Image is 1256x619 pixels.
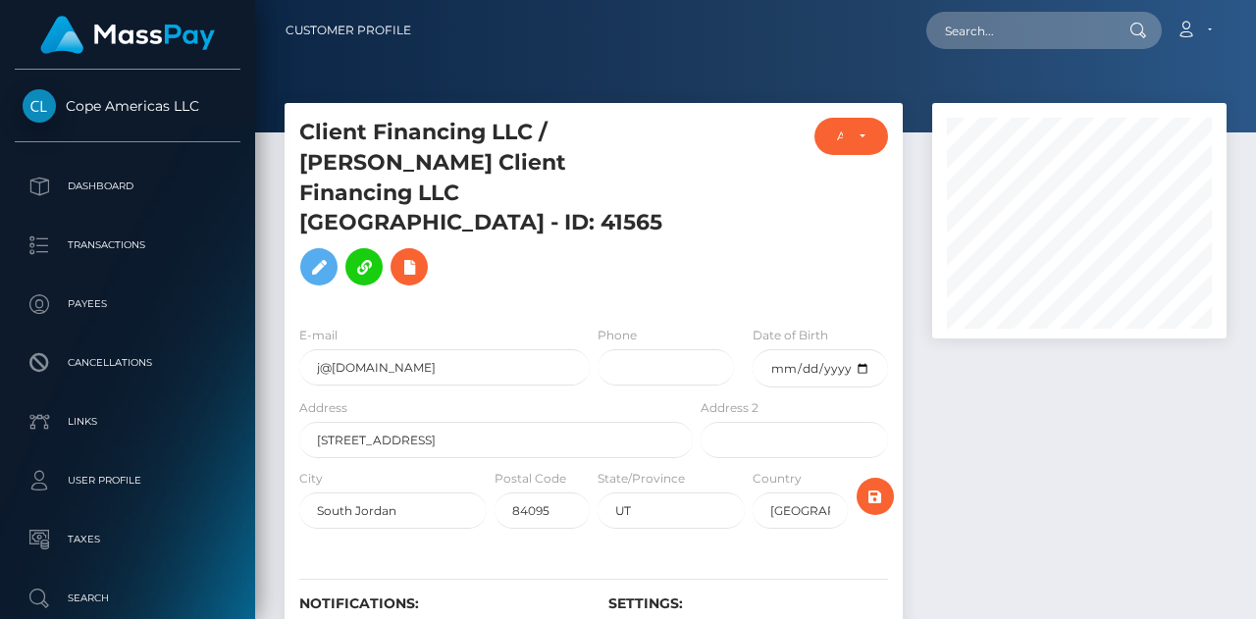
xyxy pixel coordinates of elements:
a: Transactions [15,221,240,270]
label: Country [753,470,802,488]
p: Taxes [23,525,233,554]
p: Search [23,584,233,613]
label: Address [299,399,347,417]
img: MassPay Logo [40,16,215,54]
label: Address 2 [701,399,759,417]
label: State/Province [598,470,685,488]
h5: Client Financing LLC / [PERSON_NAME] Client Financing LLC [GEOGRAPHIC_DATA] - ID: 41565 [299,118,682,295]
h6: Notifications: [299,595,579,612]
p: User Profile [23,466,233,495]
span: Cope Americas LLC [15,97,240,115]
label: E-mail [299,327,338,344]
a: Taxes [15,515,240,564]
a: User Profile [15,456,240,505]
a: Links [15,397,240,446]
img: Cope Americas LLC [23,89,56,123]
label: Postal Code [495,470,566,488]
label: Date of Birth [753,327,828,344]
a: Payees [15,280,240,329]
a: Cancellations [15,338,240,387]
a: Customer Profile [286,10,411,51]
button: ACTIVE [814,118,888,155]
label: City [299,470,323,488]
p: Cancellations [23,348,233,378]
a: Dashboard [15,162,240,211]
p: Payees [23,289,233,319]
p: Transactions [23,231,233,260]
input: Search... [926,12,1111,49]
p: Dashboard [23,172,233,201]
label: Phone [598,327,637,344]
h6: Settings: [608,595,888,612]
p: Links [23,407,233,437]
div: ACTIVE [837,129,843,144]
